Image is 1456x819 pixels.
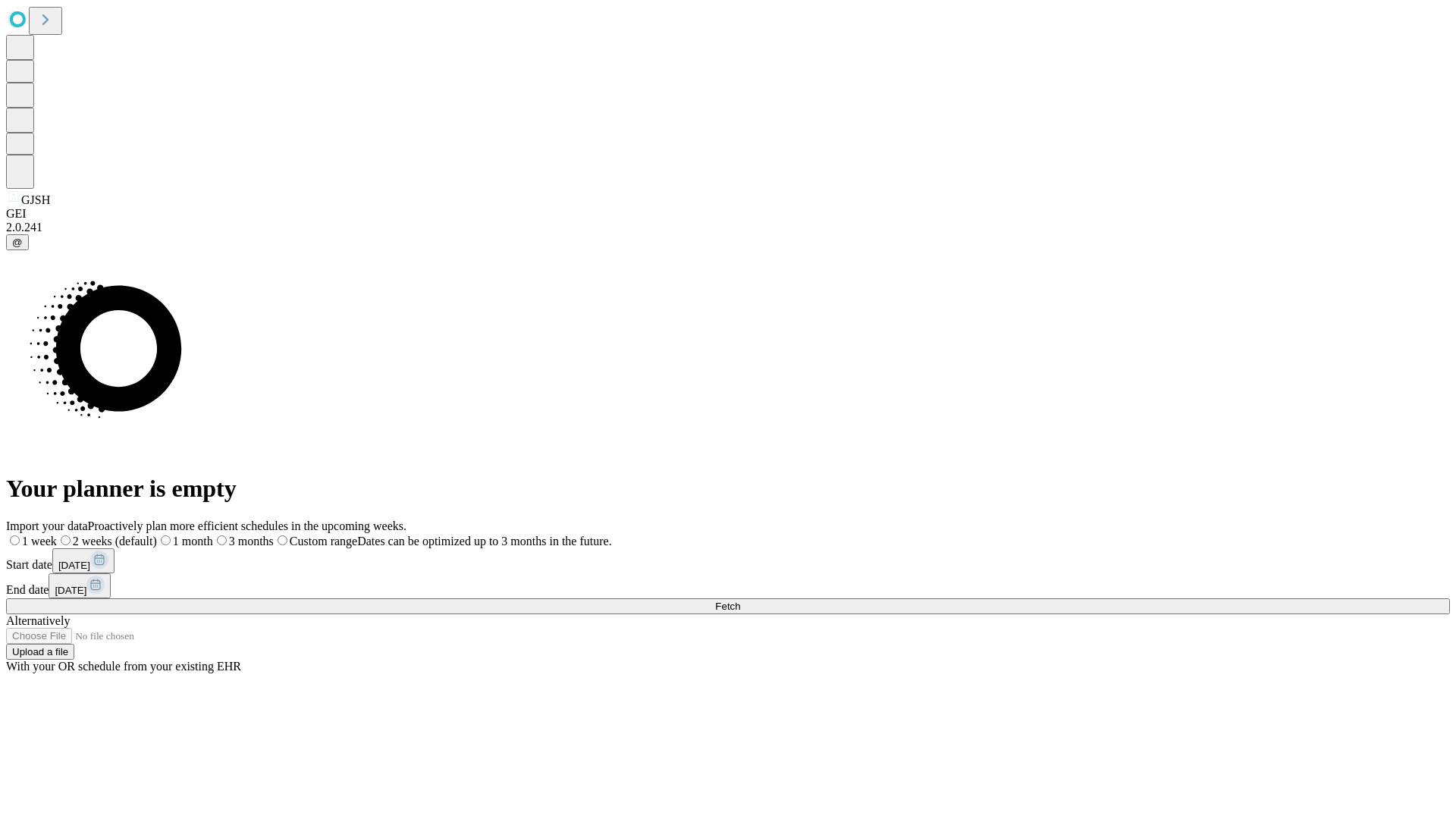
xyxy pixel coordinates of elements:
input: Custom rangeDates can be optimized up to 3 months in the future. [278,535,287,545]
div: Start date [6,548,1450,573]
span: Custom range [290,535,357,548]
input: 1 month [161,535,171,545]
span: 1 week [22,535,57,548]
span: [DATE] [55,585,86,596]
span: Import your data [6,519,88,532]
h1: Your planner is empty [6,475,1450,503]
button: @ [6,234,29,250]
button: Fetch [6,598,1450,614]
div: GEI [6,207,1450,221]
button: Upload a file [6,644,74,660]
span: Dates can be optimized up to 3 months in the future. [357,535,611,548]
input: 3 months [217,535,227,545]
span: GJSH [21,193,50,206]
button: [DATE] [52,548,115,573]
span: [DATE] [58,560,90,571]
button: [DATE] [49,573,111,598]
div: End date [6,573,1450,598]
div: 2.0.241 [6,221,1450,234]
span: Fetch [715,601,740,612]
span: With your OR schedule from your existing EHR [6,660,241,673]
span: Alternatively [6,614,70,627]
input: 1 week [10,535,20,545]
span: 1 month [173,535,213,548]
span: Proactively plan more efficient schedules in the upcoming weeks. [88,519,406,532]
span: 2 weeks (default) [73,535,157,548]
span: 3 months [229,535,274,548]
input: 2 weeks (default) [61,535,71,545]
span: @ [12,237,23,248]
